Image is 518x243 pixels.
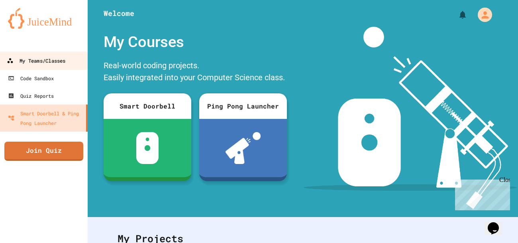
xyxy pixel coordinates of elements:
iframe: chat widget [452,176,510,210]
div: Smart Doorbell [104,93,191,119]
a: Join Quiz [4,142,83,161]
img: banner-image-my-projects.png [304,27,517,209]
div: Smart Doorbell & Ping Pong Launcher [8,109,83,128]
div: Code Sandbox [8,73,54,83]
div: Quiz Reports [8,91,54,101]
div: My Courses [100,27,291,57]
iframe: chat widget [485,211,510,235]
img: ppl-with-ball.png [226,132,261,164]
div: My Teams/Classes [7,56,65,66]
div: Ping Pong Launcher [199,93,287,119]
div: Chat with us now!Close [3,3,55,51]
img: sdb-white.svg [136,132,159,164]
div: My Account [469,6,494,24]
img: logo-orange.svg [8,8,80,29]
div: My Notifications [443,8,469,22]
div: Real-world coding projects. Easily integrated into your Computer Science class. [100,57,291,87]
